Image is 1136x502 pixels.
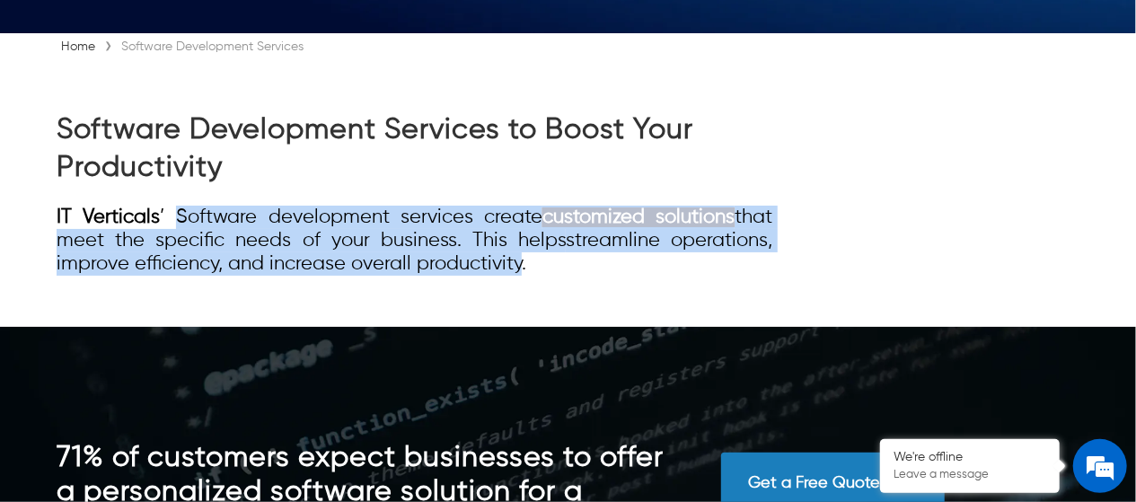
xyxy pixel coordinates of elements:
[117,38,308,56] div: Software Development Services
[542,207,735,227] strong: customized solutions
[141,302,228,314] em: Driven by SalesIQ
[57,40,100,53] a: Home
[57,207,160,227] a: IT Verticals
[894,450,1046,465] div: We're offline
[9,321,342,384] textarea: Type your message and click 'Submit'
[31,108,75,118] img: logo_Zg8I0qSkbAqR2WFHt3p6CTuqpyXMFPubPcD2OT02zFN43Cy9FUNNG3NEPhM_Q1qe_.png
[104,34,112,59] span: ›
[38,142,313,323] span: We are offline. Please leave us a message.
[748,473,880,493] div: Get a Free Quote
[263,384,326,409] em: Submit
[57,112,772,187] h1: Software Development Services to Boost Your Productivity
[894,468,1046,482] p: Leave a message
[93,101,302,124] div: Leave a message
[295,9,338,52] div: Minimize live chat window
[57,206,772,276] div: ’ Software development services create that meet the specific needs of your business. This helps .
[124,303,136,313] img: salesiqlogo_leal7QplfZFryJ6FIlVepeu7OftD7mt8q6exU6-34PB8prfIgodN67KcxXM9Y7JQ_.png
